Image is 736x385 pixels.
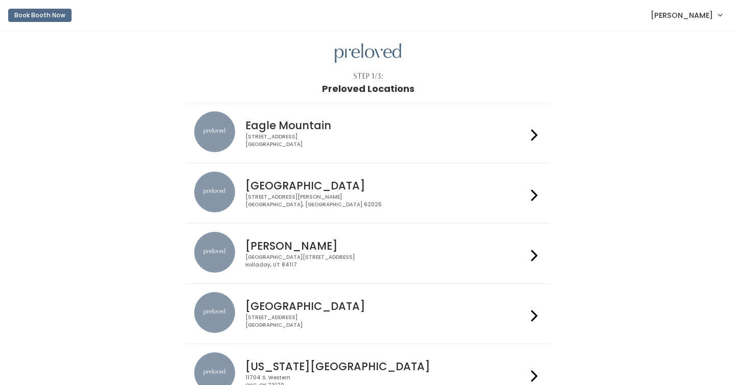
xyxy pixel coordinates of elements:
a: preloved location [GEOGRAPHIC_DATA] [STREET_ADDRESS][GEOGRAPHIC_DATA] [194,292,541,335]
div: [STREET_ADDRESS] [GEOGRAPHIC_DATA] [245,133,526,148]
a: [PERSON_NAME] [640,4,732,26]
img: preloved location [194,172,235,212]
img: preloved location [194,232,235,273]
div: Step 1/3: [353,71,383,82]
span: [PERSON_NAME] [651,10,713,21]
a: Book Booth Now [8,4,72,27]
img: preloved location [194,292,235,333]
div: [STREET_ADDRESS][PERSON_NAME] [GEOGRAPHIC_DATA], [GEOGRAPHIC_DATA] 62025 [245,194,526,208]
div: [GEOGRAPHIC_DATA][STREET_ADDRESS] Holladay, UT 84117 [245,254,526,269]
a: preloved location [PERSON_NAME] [GEOGRAPHIC_DATA][STREET_ADDRESS]Holladay, UT 84117 [194,232,541,275]
img: preloved location [194,111,235,152]
a: preloved location Eagle Mountain [STREET_ADDRESS][GEOGRAPHIC_DATA] [194,111,541,155]
div: [STREET_ADDRESS] [GEOGRAPHIC_DATA] [245,314,526,329]
h4: [PERSON_NAME] [245,240,526,252]
a: preloved location [GEOGRAPHIC_DATA] [STREET_ADDRESS][PERSON_NAME][GEOGRAPHIC_DATA], [GEOGRAPHIC_D... [194,172,541,215]
button: Book Booth Now [8,9,72,22]
img: preloved logo [335,43,401,63]
h1: Preloved Locations [322,84,415,94]
h4: [US_STATE][GEOGRAPHIC_DATA] [245,360,526,372]
h4: Eagle Mountain [245,119,526,131]
h4: [GEOGRAPHIC_DATA] [245,300,526,312]
h4: [GEOGRAPHIC_DATA] [245,180,526,191]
